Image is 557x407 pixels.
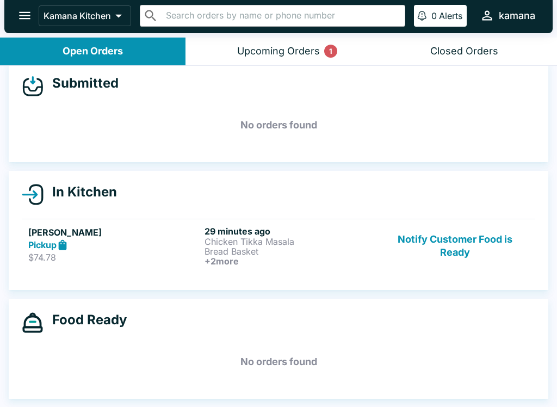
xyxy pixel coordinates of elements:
[11,2,39,29] button: open drawer
[39,5,131,26] button: Kamana Kitchen
[205,226,376,237] h6: 29 minutes ago
[329,46,332,57] p: 1
[237,45,320,58] div: Upcoming Orders
[430,45,498,58] div: Closed Orders
[205,256,376,266] h6: + 2 more
[163,8,400,23] input: Search orders by name or phone number
[205,246,376,256] p: Bread Basket
[44,10,111,21] p: Kamana Kitchen
[44,312,127,328] h4: Food Ready
[22,106,535,145] h5: No orders found
[63,45,123,58] div: Open Orders
[499,9,535,22] div: kamana
[475,4,540,27] button: kamana
[28,252,200,263] p: $74.78
[22,342,535,381] h5: No orders found
[28,226,200,239] h5: [PERSON_NAME]
[28,239,57,250] strong: Pickup
[44,75,119,91] h4: Submitted
[44,184,117,200] h4: In Kitchen
[431,10,437,21] p: 0
[205,237,376,246] p: Chicken Tikka Masala
[22,219,535,273] a: [PERSON_NAME]Pickup$74.7829 minutes agoChicken Tikka MasalaBread Basket+2moreNotify Customer Food...
[439,10,462,21] p: Alerts
[381,226,529,266] button: Notify Customer Food is Ready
